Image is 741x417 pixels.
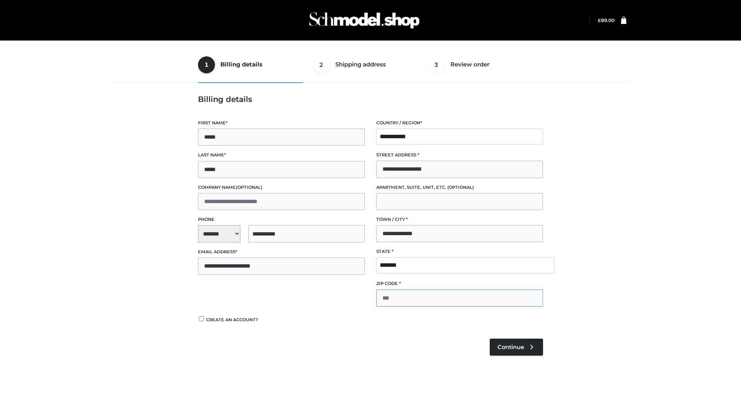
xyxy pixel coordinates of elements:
span: (optional) [447,185,474,190]
label: Last name [198,151,365,159]
label: Company name [198,184,365,191]
label: Email address [198,248,365,256]
span: £ [598,17,601,23]
span: (optional) [236,185,262,190]
label: Phone [198,216,365,223]
label: Street address [376,151,543,159]
label: ZIP Code [376,280,543,287]
bdi: 89.00 [598,17,614,23]
input: Create an account? [198,316,205,321]
label: State [376,248,543,255]
span: Create an account? [206,317,258,322]
a: Continue [490,339,543,356]
a: £89.00 [598,17,614,23]
label: First name [198,119,365,127]
span: Continue [497,344,524,351]
label: Town / City [376,216,543,223]
h3: Billing details [198,95,543,104]
img: Schmodel Admin 964 [306,5,422,36]
label: Apartment, suite, unit, etc. [376,184,543,191]
label: Country / Region [376,119,543,127]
